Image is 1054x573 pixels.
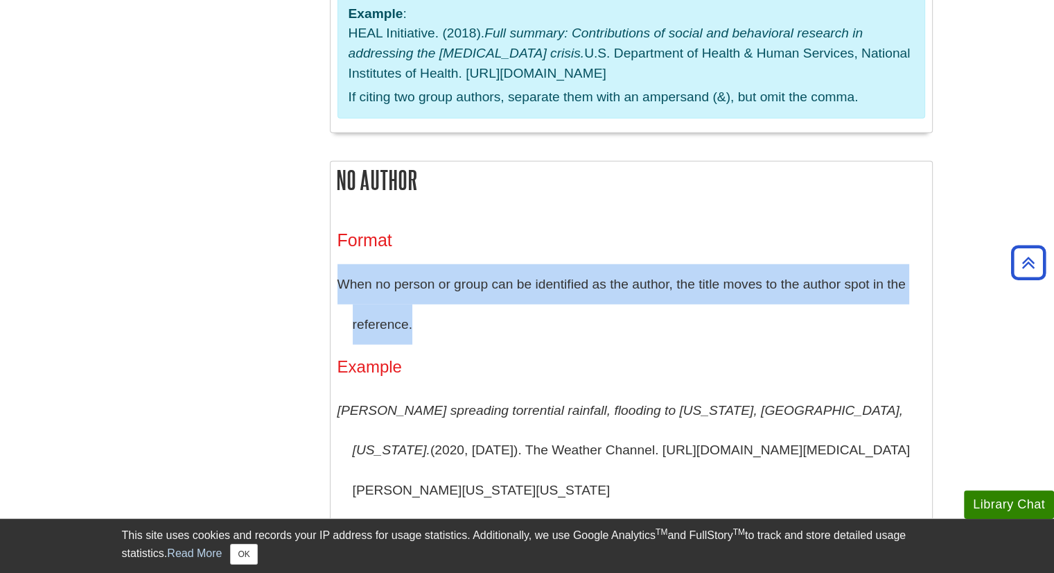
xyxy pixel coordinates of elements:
em: Full summary: Contributions of social and behavioral research in addressing the [MEDICAL_DATA] cr... [349,26,863,60]
h3: Format [337,230,925,250]
p: : HEAL Initiative. (2018). U.S. Department of Health & Human Services, National Institutes of Hea... [349,4,914,84]
sup: TM [656,527,667,537]
em: [PERSON_NAME] spreading torrential rainfall, flooding to [US_STATE], [GEOGRAPHIC_DATA], [US_STATE]. [337,403,903,458]
h5: In-Text Example [337,517,925,532]
button: Close [230,544,257,565]
a: Back to Top [1006,253,1051,272]
div: This site uses cookies and records your IP address for usage statistics. Additionally, we use Goo... [122,527,933,565]
strong: Example [349,6,403,21]
p: (2020, [DATE]). The Weather Channel. [URL][DOMAIN_NAME][MEDICAL_DATA][PERSON_NAME][US_STATE][US_S... [337,391,925,511]
p: When no person or group can be identified as the author, the title moves to the author spot in th... [337,264,925,344]
a: Read More [167,547,222,559]
button: Library Chat [964,490,1054,519]
sup: TM [733,527,745,537]
h2: No Author [331,162,932,198]
h4: Example [337,358,925,376]
p: If citing two group authors, separate them with an ampersand (&), but omit the comma. [349,87,914,108]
